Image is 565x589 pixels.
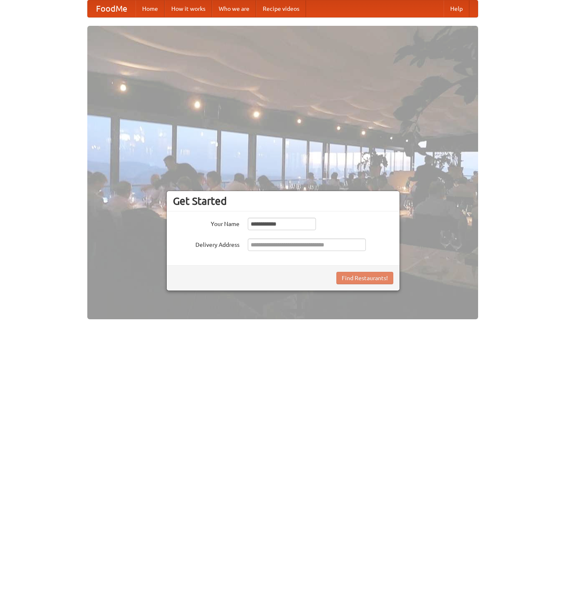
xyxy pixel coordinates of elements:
[212,0,256,17] a: Who we are
[336,272,393,284] button: Find Restaurants!
[173,195,393,207] h3: Get Started
[88,0,136,17] a: FoodMe
[173,239,239,249] label: Delivery Address
[165,0,212,17] a: How it works
[444,0,469,17] a: Help
[136,0,165,17] a: Home
[256,0,306,17] a: Recipe videos
[173,218,239,228] label: Your Name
